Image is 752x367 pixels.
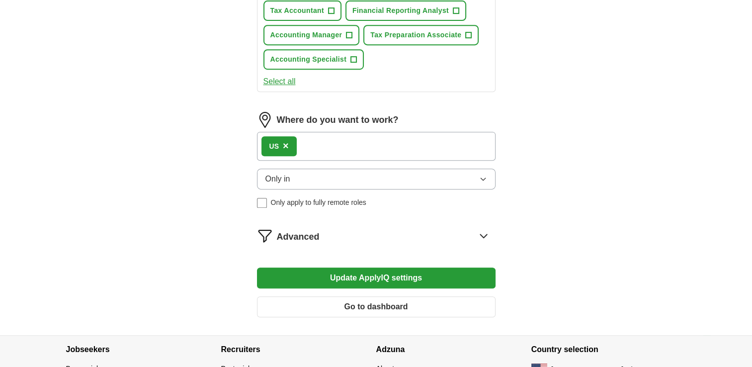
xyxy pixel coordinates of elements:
span: Tax Preparation Associate [370,30,461,40]
span: Tax Accountant [270,5,324,16]
label: Where do you want to work? [277,113,399,127]
h4: Country selection [531,336,686,364]
span: Financial Reporting Analyst [352,5,449,16]
button: Select all [263,76,296,88]
button: Accounting Specialist [263,49,364,70]
button: Accounting Manager [263,25,360,45]
span: Accounting Specialist [270,54,347,65]
img: location.png [257,112,273,128]
button: Tax Preparation Associate [363,25,479,45]
span: Only apply to fully remote roles [271,197,366,208]
div: US [269,141,279,152]
button: × [283,139,289,154]
button: Update ApplyIQ settings [257,268,496,288]
span: × [283,140,289,151]
span: Advanced [277,230,320,244]
button: Only in [257,169,496,189]
button: Go to dashboard [257,296,496,317]
input: Only apply to fully remote roles [257,198,267,208]
img: filter [257,228,273,244]
span: Only in [265,173,290,185]
button: Tax Accountant [263,0,341,21]
button: Financial Reporting Analyst [345,0,466,21]
span: Accounting Manager [270,30,342,40]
